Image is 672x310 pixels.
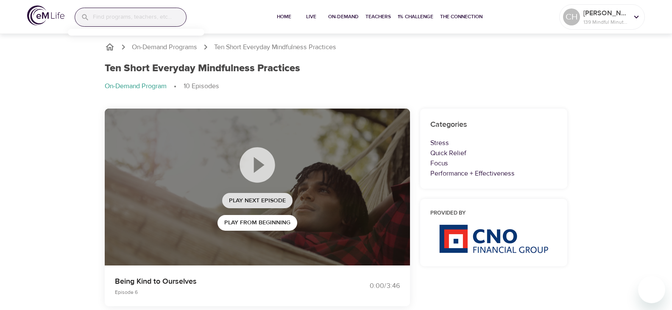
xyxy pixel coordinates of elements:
p: On-Demand Program [105,81,167,91]
h1: Ten Short Everyday Mindfulness Practices [105,62,300,75]
p: Quick Relief [430,148,558,158]
span: Live [301,12,321,21]
p: Stress [430,138,558,148]
div: 0:00 / 3:46 [336,281,400,291]
a: On-Demand Programs [132,42,197,52]
nav: breadcrumb [105,81,568,92]
span: Play from beginning [224,218,290,228]
p: Performance + Effectiveness [430,168,558,179]
p: 139 Mindful Minutes [583,18,628,26]
p: Focus [430,158,558,168]
input: Find programs, teachers, etc... [93,8,186,26]
nav: breadcrumb [105,42,568,52]
span: Home [274,12,294,21]
img: CNO%20logo.png [439,224,548,253]
h6: Categories [430,119,558,131]
p: Ten Short Everyday Mindfulness Practices [214,42,336,52]
span: Teachers [365,12,391,21]
p: Being Kind to Ourselves [115,276,326,287]
span: The Connection [440,12,482,21]
span: On-Demand [328,12,359,21]
h6: Provided by [430,209,558,218]
p: Episode 6 [115,288,326,296]
span: Play Next Episode [229,195,286,206]
span: 1% Challenge [398,12,433,21]
div: CH [563,8,580,25]
iframe: Button to launch messaging window [638,276,665,303]
button: Play Next Episode [222,193,293,209]
p: 10 Episodes [184,81,219,91]
p: [PERSON_NAME] [583,8,628,18]
button: Play from beginning [217,215,297,231]
img: logo [27,6,64,25]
